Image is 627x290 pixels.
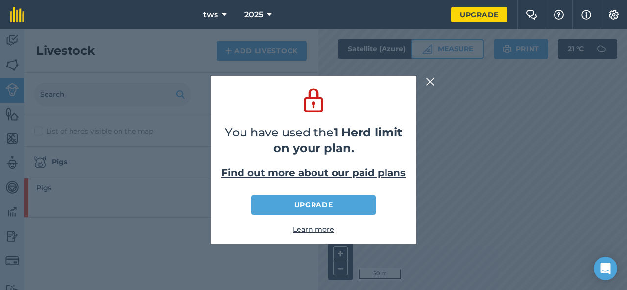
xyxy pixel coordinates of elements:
[10,7,24,22] img: fieldmargin Logo
[451,7,507,22] a: Upgrade
[426,76,434,88] img: svg+xml;base64,PHN2ZyB4bWxucz0iaHR0cDovL3d3dy53My5vcmcvMjAwMC9zdmciIHdpZHRoPSIyMiIgaGVpZ2h0PSIzMC...
[608,10,620,20] img: A cog icon
[273,125,403,155] strong: 1 Herd limit on your plan.
[526,10,537,20] img: Two speech bubbles overlapping with the left bubble in the forefront
[220,125,407,156] p: You have used the
[581,9,591,21] img: svg+xml;base64,PHN2ZyB4bWxucz0iaHR0cDovL3d3dy53My5vcmcvMjAwMC9zdmciIHdpZHRoPSIxNyIgaGVpZ2h0PSIxNy...
[553,10,565,20] img: A question mark icon
[293,225,334,234] a: Learn more
[251,195,375,215] a: Upgrade
[244,9,263,21] span: 2025
[203,9,218,21] span: tws
[300,86,327,115] img: svg+xml;base64,PD94bWwgdmVyc2lvbj0iMS4wIiBlbmNvZGluZz0idXRmLTgiPz4KPCEtLSBHZW5lcmF0b3I6IEFkb2JlIE...
[221,167,406,178] a: Find out more about our paid plans
[594,257,617,280] div: Open Intercom Messenger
